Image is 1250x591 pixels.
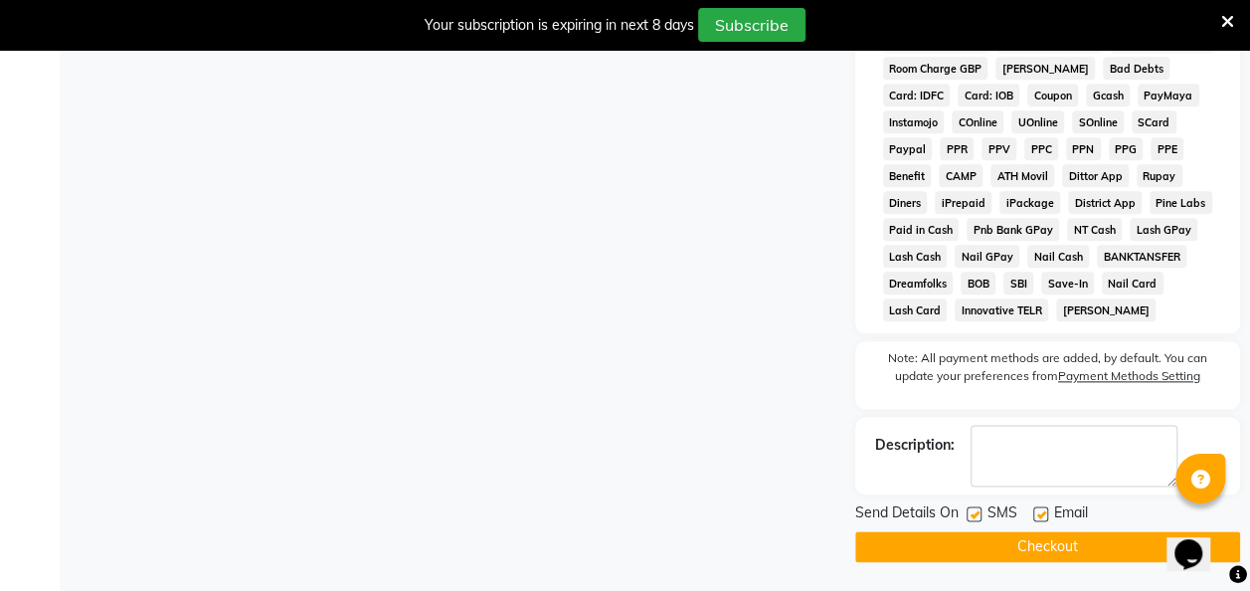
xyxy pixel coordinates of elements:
span: BOB [961,272,995,295]
span: Paid in Cash [883,218,960,241]
span: Card: IOB [958,84,1019,106]
span: Innovative TELR [955,298,1048,321]
span: iPackage [999,191,1060,214]
span: Benefit [883,164,932,187]
span: Dreamfolks [883,272,954,295]
span: Pine Labs [1150,191,1212,214]
span: Instamojo [883,110,945,133]
span: PPC [1024,137,1058,160]
span: Lash Card [883,298,948,321]
span: Bad Debts [1103,57,1169,80]
span: Room Charge GBP [883,57,988,80]
span: Save-In [1041,272,1094,295]
span: Coupon [1027,84,1078,106]
label: Note: All payment methods are added, by default. You can update your preferences from [875,349,1220,393]
span: District App [1068,191,1142,214]
span: Rupay [1137,164,1182,187]
span: Card: IDFC [883,84,951,106]
span: Email [1054,502,1088,527]
span: Diners [883,191,928,214]
span: Pnb Bank GPay [967,218,1059,241]
span: PPN [1066,137,1101,160]
div: Description: [875,435,955,456]
button: Checkout [855,531,1240,562]
span: [PERSON_NAME] [1056,298,1156,321]
span: PPV [982,137,1016,160]
span: Paypal [883,137,933,160]
button: Subscribe [698,8,805,42]
iframe: chat widget [1166,511,1230,571]
span: PPE [1151,137,1183,160]
span: Lash Cash [883,245,948,268]
span: Gcash [1086,84,1130,106]
span: PayMaya [1138,84,1199,106]
span: UOnline [1011,110,1064,133]
span: Nail GPay [955,245,1019,268]
span: SCard [1132,110,1176,133]
span: SMS [987,502,1017,527]
span: iPrepaid [935,191,991,214]
span: Nail Cash [1027,245,1089,268]
label: Payment Methods Setting [1058,367,1200,385]
span: Dittor App [1062,164,1129,187]
span: Lash GPay [1130,218,1197,241]
span: COnline [952,110,1003,133]
span: SBI [1003,272,1033,295]
span: NT Cash [1067,218,1122,241]
span: CAMP [939,164,982,187]
div: Your subscription is expiring in next 8 days [425,15,694,36]
span: Send Details On [855,502,959,527]
span: Nail Card [1102,272,1163,295]
span: PPR [940,137,974,160]
span: [PERSON_NAME] [995,57,1095,80]
span: ATH Movil [990,164,1054,187]
span: PPG [1109,137,1144,160]
span: SOnline [1072,110,1124,133]
span: BANKTANSFER [1097,245,1186,268]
